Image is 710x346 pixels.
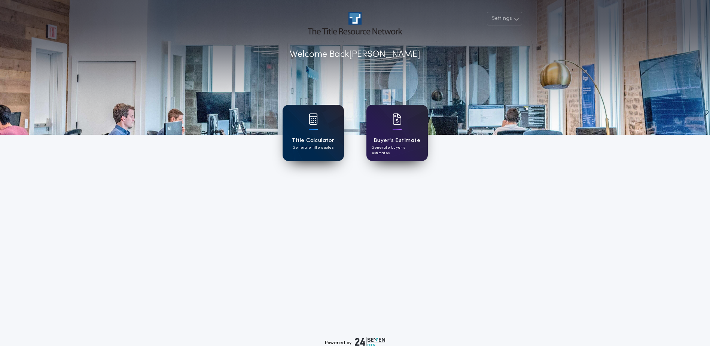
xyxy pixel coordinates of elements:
h1: Buyer's Estimate [374,136,420,145]
a: card iconTitle CalculatorGenerate title quotes [283,105,344,161]
p: Welcome Back [PERSON_NAME] [290,48,420,61]
p: Generate title quotes [293,145,333,151]
img: card icon [309,113,318,125]
button: Settings [487,12,522,25]
a: card iconBuyer's EstimateGenerate buyer's estimates [366,105,428,161]
h1: Title Calculator [292,136,334,145]
img: account-logo [308,12,402,34]
img: card icon [393,113,402,125]
p: Generate buyer's estimates [372,145,423,156]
